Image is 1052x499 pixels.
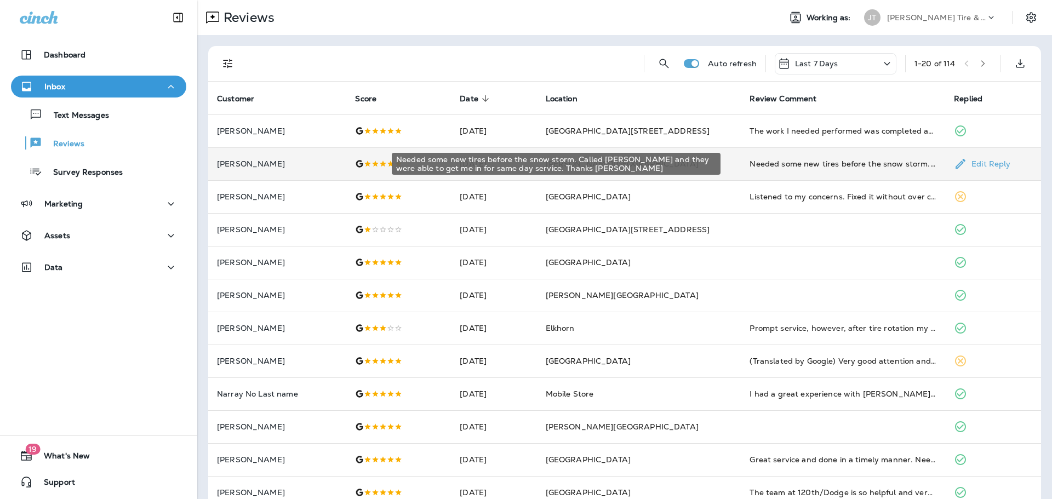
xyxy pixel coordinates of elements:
span: Mobile Store [546,389,594,399]
p: Reviews [219,9,275,26]
button: Collapse Sidebar [163,7,193,28]
p: [PERSON_NAME] [217,324,338,332]
td: [DATE] [451,443,536,476]
div: Needed some new tires before the snow storm. Called Jensen and they were able to get me in for sa... [750,158,936,169]
div: 1 - 20 of 114 [914,59,956,68]
button: Text Messages [11,103,186,126]
td: [DATE] [451,147,536,180]
span: Review Comment [750,94,816,104]
td: [DATE] [451,114,536,147]
button: Data [11,256,186,278]
div: The work I needed performed was completed as quickly as they could and at half the price of the d... [750,125,936,136]
span: Support [33,478,75,491]
p: [PERSON_NAME] [217,159,338,168]
button: Survey Responses [11,160,186,183]
button: Filters [217,53,239,74]
td: [DATE] [451,312,536,345]
span: Replied [954,94,982,104]
button: Inbox [11,76,186,97]
p: Edit Reply [967,159,1010,168]
p: [PERSON_NAME] [217,258,338,267]
button: Reviews [11,131,186,154]
p: [PERSON_NAME] [217,422,338,431]
p: [PERSON_NAME] [217,225,338,234]
p: [PERSON_NAME] [217,455,338,464]
span: 19 [25,444,40,455]
button: Settings [1021,8,1041,27]
td: [DATE] [451,213,536,246]
p: [PERSON_NAME] [217,357,338,365]
p: Assets [44,231,70,240]
div: I had a great experience with Jenson Tire Service. They arrived quickly after my call, and the gu... [750,388,936,399]
div: Prompt service, however, after tire rotation my tires were over inflated causing me to stop at a ... [750,323,936,334]
span: Date [460,94,478,104]
span: Customer [217,94,254,104]
td: [DATE] [451,246,536,279]
span: Score [355,94,376,104]
td: [DATE] [451,345,536,377]
p: [PERSON_NAME] [217,488,338,497]
span: [GEOGRAPHIC_DATA][STREET_ADDRESS] [546,225,710,234]
p: Marketing [44,199,83,208]
span: [GEOGRAPHIC_DATA] [546,455,631,464]
span: Score [355,94,391,104]
p: Last 7 Days [795,59,838,68]
span: [GEOGRAPHIC_DATA] [546,487,631,497]
div: Great service and done in a timely manner. Needed quick service to replace 3 tires on my vehicle.... [750,454,936,465]
td: [DATE] [451,279,536,312]
button: Support [11,471,186,493]
td: [DATE] [451,180,536,213]
span: Replied [954,94,997,104]
span: [GEOGRAPHIC_DATA] [546,356,631,366]
div: Needed some new tires before the snow storm. Called [PERSON_NAME] and they were able to get me in... [392,153,721,175]
p: [PERSON_NAME] [217,127,338,135]
td: [DATE] [451,410,536,443]
button: Assets [11,225,186,246]
span: Working as: [807,13,853,22]
span: [GEOGRAPHIC_DATA][STREET_ADDRESS] [546,126,710,136]
span: [GEOGRAPHIC_DATA] [546,192,631,202]
div: Listened to my concerns. Fixed it without over charging for the work I feel very comfortable with... [750,191,936,202]
p: [PERSON_NAME] Tire & Auto [887,13,986,22]
span: [GEOGRAPHIC_DATA] [546,257,631,267]
button: Export as CSV [1009,53,1031,74]
p: Inbox [44,82,65,91]
p: Dashboard [44,50,85,59]
p: Data [44,263,63,272]
span: [PERSON_NAME][GEOGRAPHIC_DATA] [546,422,699,432]
p: Reviews [42,139,84,150]
button: Marketing [11,193,186,215]
span: What's New [33,451,90,464]
span: Location [546,94,578,104]
span: Date [460,94,493,104]
span: [PERSON_NAME][GEOGRAPHIC_DATA] [546,290,699,300]
td: [DATE] [451,377,536,410]
button: Dashboard [11,44,186,66]
p: [PERSON_NAME] [217,192,338,201]
p: [PERSON_NAME] [217,291,338,300]
div: The team at 120th/Dodge is so helpful and very polite. I'd recommend this location if your close [750,487,936,498]
p: Survey Responses [42,168,123,178]
p: Narray No Last name [217,389,338,398]
div: JT [864,9,881,26]
span: Customer [217,94,268,104]
span: Location [546,94,592,104]
button: 19What's New [11,445,186,467]
p: Auto refresh [708,59,757,68]
div: (Translated by Google) Very good attention and fast service (Original) Muy Buena atencion y rápid... [750,355,936,366]
p: Text Messages [43,111,109,121]
span: Review Comment [750,94,831,104]
span: Elkhorn [546,323,575,333]
button: Search Reviews [653,53,675,74]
